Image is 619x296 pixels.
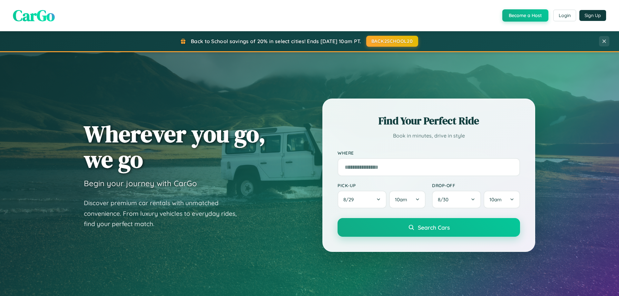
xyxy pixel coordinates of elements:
label: Pick-up [338,183,426,188]
button: 8/30 [432,191,481,208]
button: Become a Host [502,9,548,22]
h3: Begin your journey with CarGo [84,178,197,188]
button: Login [553,10,576,21]
button: 10am [484,191,520,208]
span: 8 / 29 [343,196,357,203]
span: 10am [395,196,407,203]
label: Where [338,150,520,156]
button: BACK2SCHOOL20 [366,36,418,47]
h1: Wherever you go, we go [84,121,266,172]
button: Search Cars [338,218,520,237]
span: 8 / 30 [438,196,452,203]
span: 10am [489,196,502,203]
span: Search Cars [418,224,450,231]
h2: Find Your Perfect Ride [338,114,520,128]
label: Drop-off [432,183,520,188]
p: Discover premium car rentals with unmatched convenience. From luxury vehicles to everyday rides, ... [84,198,245,229]
button: 10am [389,191,426,208]
p: Book in minutes, drive in style [338,131,520,140]
span: Back to School savings of 20% in select cities! Ends [DATE] 10am PT. [191,38,361,44]
button: Sign Up [579,10,606,21]
button: 8/29 [338,191,387,208]
span: CarGo [13,5,55,26]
